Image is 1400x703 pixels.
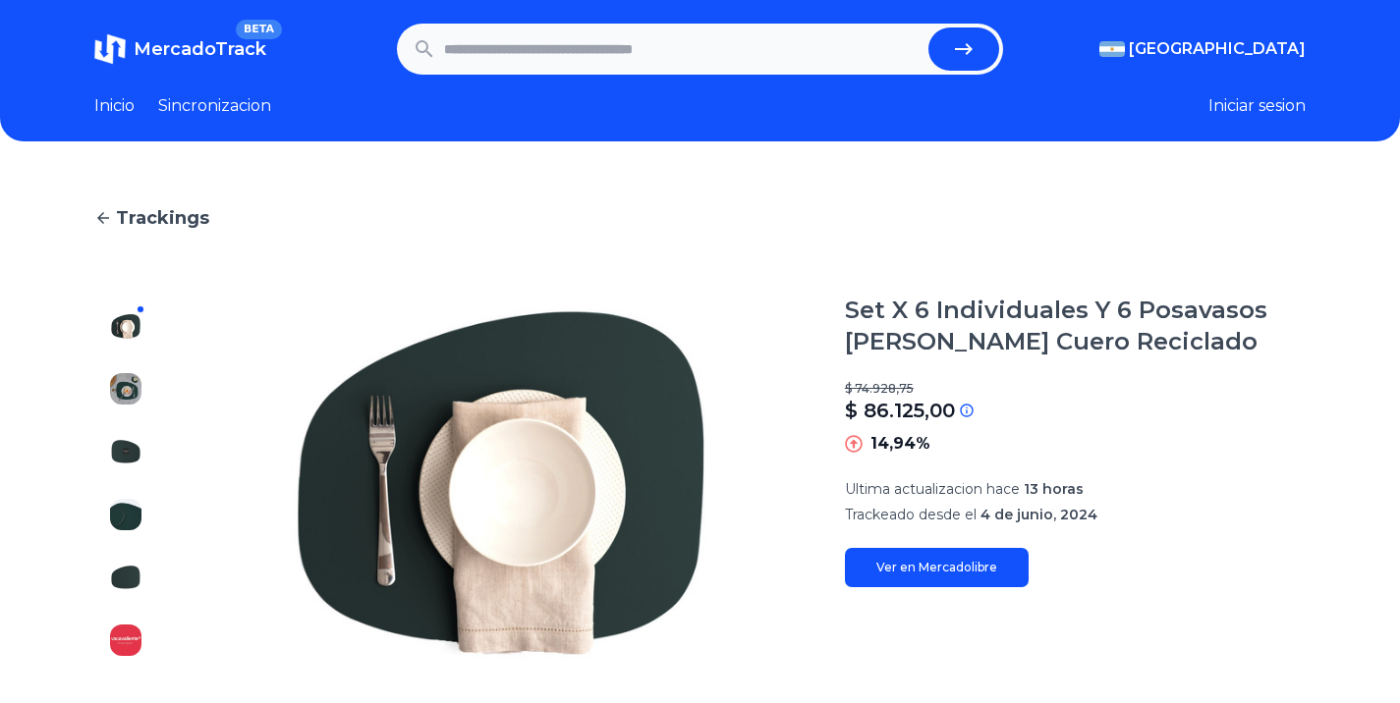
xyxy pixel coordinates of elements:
[110,562,141,593] img: Set X 6 Individuales Y 6 Posavasos Piedra Cuero Reciclado
[236,20,282,39] span: BETA
[116,204,209,232] span: Trackings
[1024,480,1084,498] span: 13 horas
[94,33,126,65] img: MercadoTrack
[110,436,141,467] img: Set X 6 Individuales Y 6 Posavasos Piedra Cuero Reciclado
[158,94,271,118] a: Sincronizacion
[845,295,1306,357] h1: Set X 6 Individuales Y 6 Posavasos [PERSON_NAME] Cuero Reciclado
[1099,37,1306,61] button: [GEOGRAPHIC_DATA]
[845,381,1306,397] p: $ 74.928,75
[1208,94,1306,118] button: Iniciar sesion
[845,548,1029,587] a: Ver en Mercadolibre
[870,432,930,456] p: 14,94%
[845,480,1020,498] span: Ultima actualizacion hace
[845,506,977,523] span: Trackeado desde el
[94,33,266,65] a: MercadoTrackBETA
[110,310,141,342] img: Set X 6 Individuales Y 6 Posavasos Piedra Cuero Reciclado
[1099,41,1125,57] img: Argentina
[845,397,955,424] p: $ 86.125,00
[1129,37,1306,61] span: [GEOGRAPHIC_DATA]
[134,38,266,60] span: MercadoTrack
[94,94,135,118] a: Inicio
[980,506,1097,523] span: 4 de junio, 2024
[110,373,141,405] img: Set X 6 Individuales Y 6 Posavasos Piedra Cuero Reciclado
[196,295,806,672] img: Set X 6 Individuales Y 6 Posavasos Piedra Cuero Reciclado
[110,499,141,530] img: Set X 6 Individuales Y 6 Posavasos Piedra Cuero Reciclado
[94,204,1306,232] a: Trackings
[110,624,141,656] img: Set X 6 Individuales Y 6 Posavasos Piedra Cuero Reciclado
